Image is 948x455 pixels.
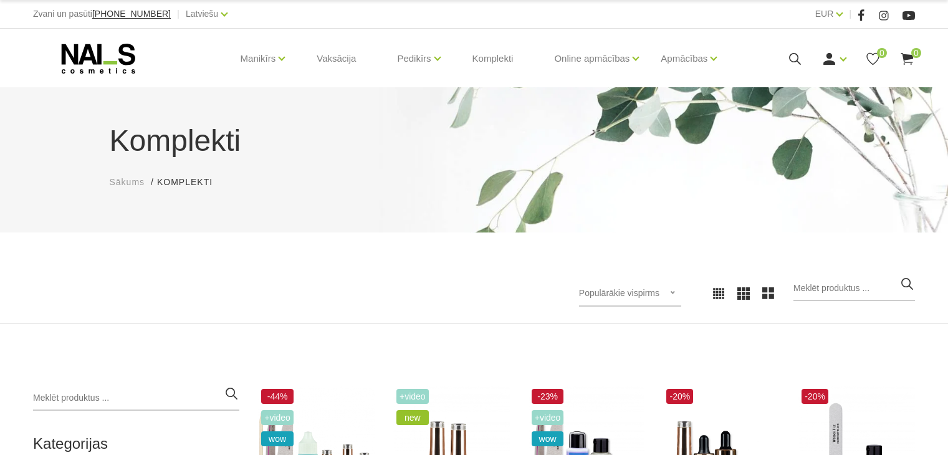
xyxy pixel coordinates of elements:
[865,51,881,67] a: 0
[815,6,834,21] a: EUR
[157,176,225,189] li: Komplekti
[666,389,693,404] span: -20%
[110,176,145,189] a: Sākums
[33,386,239,411] input: Meklēt produktus ...
[177,6,180,22] span: |
[802,389,828,404] span: -20%
[33,436,239,452] h2: Kategorijas
[241,34,276,84] a: Manikīrs
[532,431,564,446] span: wow
[877,48,887,58] span: 0
[186,6,218,21] a: Latviešu
[899,51,915,67] a: 0
[554,34,630,84] a: Online apmācības
[532,389,564,404] span: -23%
[793,276,915,301] input: Meklēt produktus ...
[92,9,171,19] a: [PHONE_NUMBER]
[661,34,707,84] a: Apmācības
[110,118,839,163] h1: Komplekti
[261,431,294,446] span: wow
[261,389,294,404] span: -44%
[579,288,659,298] span: Populārākie vispirms
[396,389,429,404] span: +Video
[911,48,921,58] span: 0
[33,6,171,22] div: Zvani un pasūti
[396,410,429,425] span: new
[462,29,524,89] a: Komplekti
[849,6,851,22] span: |
[532,410,564,425] span: +Video
[110,177,145,187] span: Sākums
[261,410,294,425] span: +Video
[397,34,431,84] a: Pedikīrs
[307,29,366,89] a: Vaksācija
